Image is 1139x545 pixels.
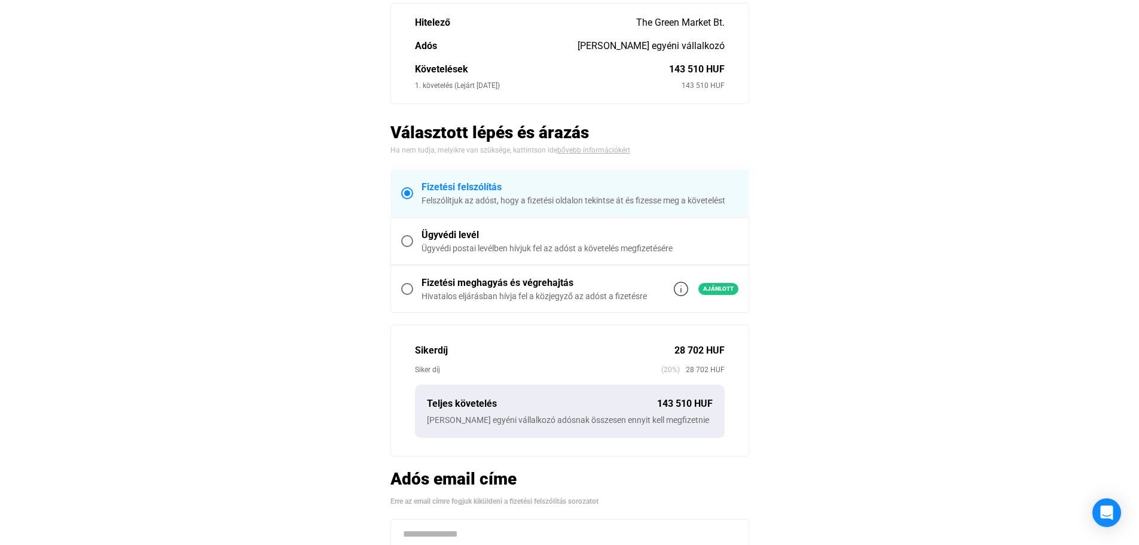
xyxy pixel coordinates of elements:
[422,228,738,242] div: Ügyvédi levél
[657,397,713,411] div: 143 510 HUF
[682,80,725,92] div: 143 510 HUF
[422,242,738,254] div: Ügyvédi postai levélben hívjuk fel az adóst a követelés megfizetésére
[427,397,657,411] div: Teljes követelés
[422,276,647,290] div: Fizetési meghagyás és végrehajtás
[422,180,738,194] div: Fizetési felszólítás
[415,62,669,77] div: Követelések
[415,80,682,92] div: 1. követelés (Lejárt [DATE])
[669,62,725,77] div: 143 510 HUF
[390,468,749,489] h2: Adós email címe
[636,16,725,30] div: The Green Market Bt.
[557,146,630,154] a: bővebb információkért
[661,364,680,376] span: (20%)
[422,194,738,206] div: Felszólítjuk az adóst, hogy a fizetési oldalon tekintse át és fizesse meg a követelést
[680,364,725,376] span: 28 702 HUF
[674,343,725,358] div: 28 702 HUF
[390,146,557,154] span: Ha nem tudja, melyikre van szüksége, kattintson ide
[390,495,749,507] div: Erre az email címre fogjuk kiküldeni a fizetési felszólítás sorozatot
[698,283,738,295] span: Ajánlott
[422,290,647,302] div: Hivatalos eljárásban hívja fel a közjegyző az adóst a fizetésre
[1092,498,1121,527] div: Open Intercom Messenger
[415,364,661,376] div: Siker díj
[415,16,636,30] div: Hitelező
[390,122,749,143] h2: Választott lépés és árazás
[427,414,713,426] div: [PERSON_NAME] egyéni vállalkozó adósnak összesen ennyit kell megfizetnie
[415,39,578,53] div: Adós
[578,39,725,53] div: [PERSON_NAME] egyéni vállalkozó
[674,282,738,296] a: info-grey-outlineAjánlott
[415,343,674,358] div: Sikerdíj
[674,282,688,296] img: info-grey-outline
